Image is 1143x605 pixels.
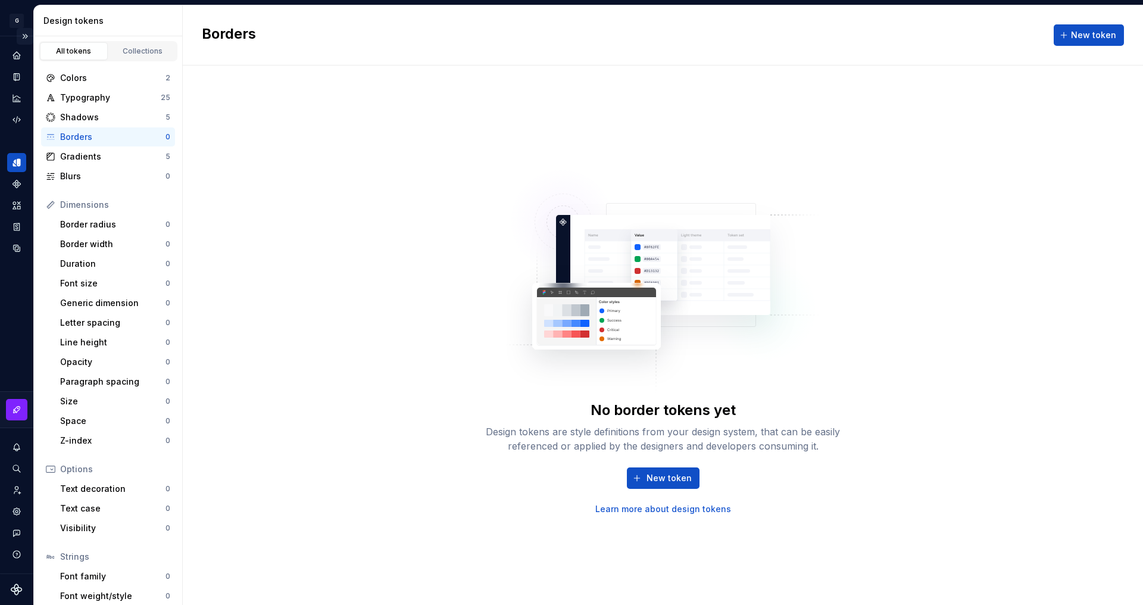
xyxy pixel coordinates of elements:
[60,317,165,329] div: Letter spacing
[55,411,175,431] a: Space0
[7,438,26,457] button: Notifications
[60,590,165,602] div: Font weight/style
[60,483,165,495] div: Text decoration
[473,425,854,453] div: Design tokens are style definitions from your design system, that can be easily referenced or app...
[1054,24,1124,46] button: New token
[7,196,26,215] a: Assets
[165,113,170,122] div: 5
[7,153,26,172] a: Design tokens
[60,131,165,143] div: Borders
[60,551,170,563] div: Strings
[165,259,170,269] div: 0
[60,522,165,534] div: Visibility
[7,110,26,129] div: Code automation
[165,171,170,181] div: 0
[11,584,23,595] svg: Supernova Logo
[7,523,26,542] button: Contact support
[647,472,692,484] span: New token
[60,570,165,582] div: Font family
[165,436,170,445] div: 0
[17,28,33,45] button: Expand sidebar
[60,151,165,163] div: Gradients
[60,395,165,407] div: Size
[60,219,165,230] div: Border radius
[60,356,165,368] div: Opacity
[165,591,170,601] div: 0
[1071,29,1116,41] span: New token
[60,277,165,289] div: Font size
[165,504,170,513] div: 0
[165,397,170,406] div: 0
[55,254,175,273] a: Duration0
[60,503,165,514] div: Text case
[60,376,165,388] div: Paragraph spacing
[165,523,170,533] div: 0
[55,215,175,234] a: Border radius0
[60,336,165,348] div: Line height
[55,294,175,313] a: Generic dimension0
[595,503,731,515] a: Learn more about design tokens
[55,333,175,352] a: Line height0
[165,239,170,249] div: 0
[7,89,26,108] a: Analytics
[60,170,165,182] div: Blurs
[165,357,170,367] div: 0
[165,73,170,83] div: 2
[7,459,26,478] button: Search ⌘K
[7,46,26,65] a: Home
[55,499,175,518] a: Text case0
[7,217,26,236] a: Storybook stories
[165,484,170,494] div: 0
[60,92,161,104] div: Typography
[7,174,26,194] a: Components
[165,416,170,426] div: 0
[41,88,175,107] a: Typography25
[43,15,177,27] div: Design tokens
[202,24,256,46] h2: Borders
[7,502,26,521] a: Settings
[161,93,170,102] div: 25
[41,68,175,88] a: Colors2
[165,318,170,328] div: 0
[55,431,175,450] a: Z-index0
[165,298,170,308] div: 0
[55,567,175,586] a: Font family0
[55,313,175,332] a: Letter spacing0
[60,111,165,123] div: Shadows
[165,572,170,581] div: 0
[60,238,165,250] div: Border width
[60,199,170,211] div: Dimensions
[7,67,26,86] a: Documentation
[55,274,175,293] a: Font size0
[55,479,175,498] a: Text decoration0
[165,377,170,386] div: 0
[165,152,170,161] div: 5
[41,127,175,146] a: Borders0
[55,353,175,372] a: Opacity0
[55,235,175,254] a: Border width0
[165,132,170,142] div: 0
[60,435,165,447] div: Z-index
[165,220,170,229] div: 0
[10,14,24,28] div: G
[55,392,175,411] a: Size0
[165,279,170,288] div: 0
[60,258,165,270] div: Duration
[60,463,170,475] div: Options
[591,401,736,420] div: No border tokens yet
[7,481,26,500] div: Invite team
[44,46,104,56] div: All tokens
[55,519,175,538] a: Visibility0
